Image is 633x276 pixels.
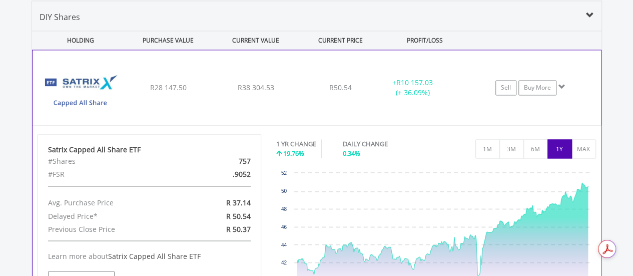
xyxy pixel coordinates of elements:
div: DAILY CHANGE [343,139,423,149]
button: 1M [475,139,500,158]
div: #Shares [41,155,186,168]
button: 6M [523,139,548,158]
span: R50.54 [329,83,352,92]
div: CURRENT VALUE [213,31,299,50]
img: TFSA.STXCAP.png [38,63,124,123]
span: R 50.54 [226,211,251,220]
div: Avg. Purchase Price [41,196,186,209]
span: R38 304.53 [237,83,274,92]
div: 757 [186,155,258,168]
span: 19.76% [283,149,304,158]
text: 50 [281,188,287,194]
span: R 50.37 [226,224,251,233]
div: 1 YR CHANGE [276,139,316,149]
div: + (+ 36.09%) [375,78,450,98]
a: Buy More [518,80,556,95]
div: #FSR [41,168,186,181]
div: Learn more about [48,251,251,261]
button: MAX [571,139,596,158]
text: 42 [281,259,287,265]
text: 44 [281,242,287,247]
div: .9052 [186,168,258,181]
a: Sell [495,80,516,95]
div: Delayed Price* [41,209,186,222]
span: 0.34% [343,149,360,158]
span: R10 157.03 [396,78,433,87]
span: Satrix Capped All Share ETF [108,251,201,260]
text: 46 [281,224,287,229]
span: R 37.14 [226,198,251,207]
div: PURCHASE VALUE [126,31,211,50]
div: Satrix Capped All Share ETF [48,145,251,155]
div: CURRENT PRICE [300,31,380,50]
div: HOLDING [33,31,124,50]
button: 1Y [547,139,572,158]
text: 48 [281,206,287,211]
text: 52 [281,170,287,176]
button: 3M [499,139,524,158]
div: PROFIT/LOSS [382,31,468,50]
div: Previous Close Price [41,222,186,235]
span: R28 147.50 [150,83,186,92]
span: DIY Shares [40,12,80,23]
